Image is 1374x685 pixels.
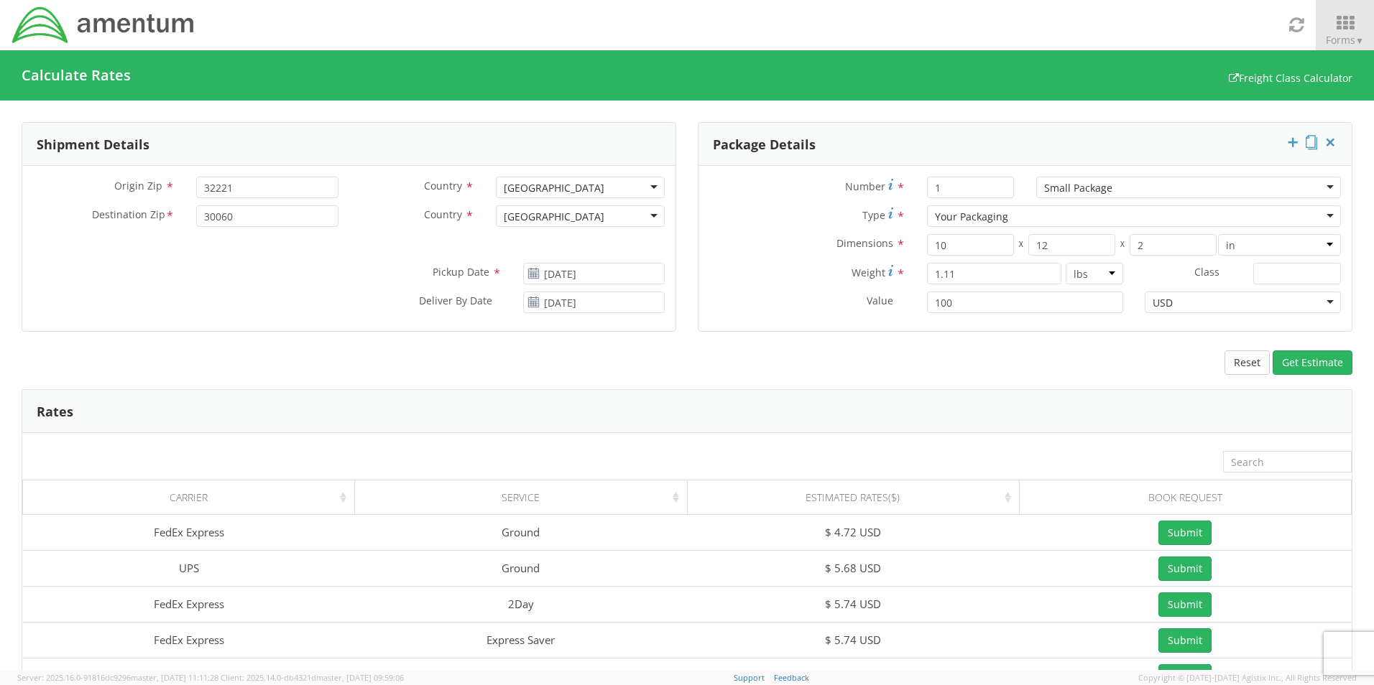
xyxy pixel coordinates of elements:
div: Estimated Rates($) [700,490,1015,505]
div: Carrier [36,490,351,505]
input: Search [1223,451,1352,472]
span: Client: 2025.14.0-db4321d [221,672,404,683]
button: Submit [1158,628,1212,653]
td: FedEx Express [23,587,355,623]
span: Country [424,179,462,192]
span: Server: 2025.16.0-91816dc9296 [17,672,218,683]
span: $ 4.72 USD [825,525,881,539]
span: master, [DATE] 11:11:28 [131,672,218,683]
td: UPS [23,551,355,587]
div: [GEOGRAPHIC_DATA] [504,181,604,195]
span: Dimensions [836,236,893,250]
input: Length [927,234,1014,256]
input: Width [1028,234,1115,256]
div: USD [1153,296,1173,310]
a: Support [734,672,765,683]
span: Deliver By Date [419,294,492,310]
span: Origin Zip [114,179,162,192]
div: Your Packaging [935,210,1008,224]
span: Copyright © [DATE]-[DATE] Agistix Inc., All Rights Reserved [1138,672,1357,684]
h4: Calculate Rates [22,67,131,83]
span: ▼ [1355,34,1364,47]
span: $ 5.68 USD [825,561,881,575]
td: Express Saver [355,623,687,658]
span: Country [424,208,462,221]
button: Submit [1158,521,1212,545]
span: $ 5.82 USD [825,668,881,683]
span: master, [DATE] 09:59:06 [316,672,404,683]
td: Ground [355,515,687,551]
div: Service [368,490,683,505]
div: Small Package [1044,181,1112,195]
button: Submit [1158,556,1212,581]
span: Destination Zip [92,208,165,224]
h3: Package Details [713,123,816,166]
span: Forms [1326,33,1364,47]
button: Submit [1158,592,1212,617]
span: Weight [852,266,885,279]
span: Number [845,180,885,193]
a: Freight Class Calculator [1229,71,1352,85]
span: Value [867,294,893,307]
span: Type [862,208,885,222]
td: FedEx Express [23,623,355,658]
span: X [1115,234,1130,256]
span: $ 5.74 USD [825,597,881,611]
span: Class [1194,265,1219,279]
button: Reset [1225,350,1270,375]
td: Ground [355,551,687,587]
input: Height [1130,234,1217,256]
h3: Shipment Details [37,123,149,166]
span: X [1014,234,1028,256]
div: Book Request [1032,490,1347,505]
span: $ 5.74 USD [825,633,881,647]
a: Feedback [774,672,809,683]
td: FedEx Express [23,515,355,551]
button: Get Estimate [1273,350,1352,375]
div: [GEOGRAPHIC_DATA] [504,210,604,224]
h3: Rates [37,390,73,433]
img: dyn-intl-logo-049831509241104b2a82.png [11,5,196,45]
span: Pickup Date [433,265,489,279]
td: 2Day [355,587,687,623]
